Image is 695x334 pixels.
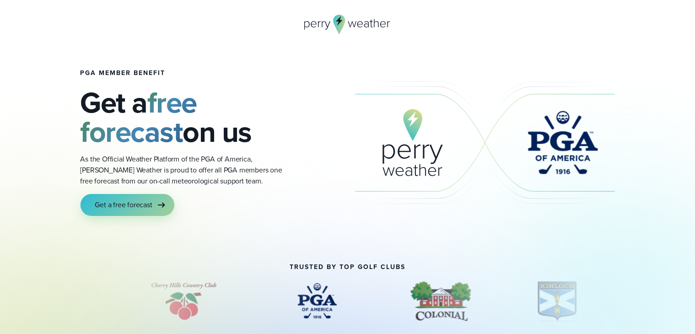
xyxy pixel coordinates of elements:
div: 3 of 17 [280,278,354,324]
strong: free forecast [81,81,197,153]
div: slideshow [81,278,615,329]
h3: Trusted by top golf clubs [290,264,405,271]
div: 1 of 17 [2,278,86,324]
div: 5 of 17 [528,278,587,324]
img: Kinloch.svg [528,278,587,324]
img: Cherry-Hills-Country-Club.svg [130,278,237,324]
button: Get a free forecast [81,194,174,216]
h1: PGA Member Benefit [81,70,295,77]
img: Cabot-Citrus-Farms.svg [2,278,86,324]
p: As the Official Weather Platform of the PGA of America, [PERSON_NAME] Weather is proud to offer a... [81,154,295,187]
h2: Get a on us [81,88,295,146]
div: 2 of 17 [130,278,237,324]
img: PGA.svg [280,278,354,324]
img: PW-PGA_PartnershipLogo.svg [355,70,615,216]
div: 4 of 17 [398,278,484,324]
img: Colonial-Country-Club.svg [398,278,484,324]
span: Get a free forecast [95,199,152,210]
